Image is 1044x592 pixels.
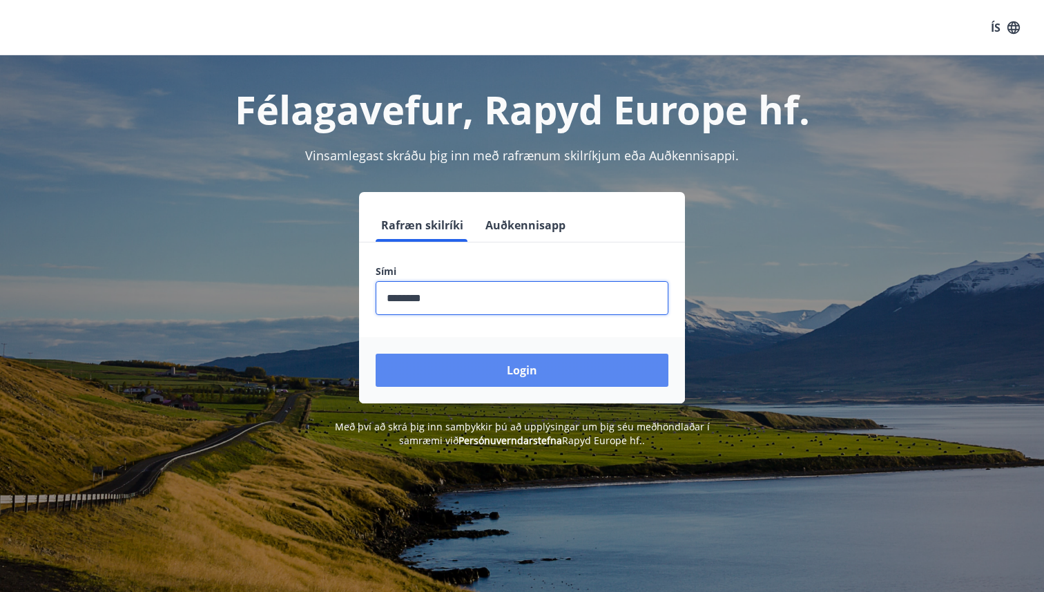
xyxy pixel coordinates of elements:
[983,15,1027,40] button: ÍS
[376,354,668,387] button: Login
[376,265,668,278] label: Sími
[335,420,710,447] span: Með því að skrá þig inn samþykkir þú að upplýsingar um þig séu meðhöndlaðar í samræmi við Rapyd E...
[41,83,1003,135] h1: Félagavefur, Rapyd Europe hf.
[305,147,739,164] span: Vinsamlegast skráðu þig inn með rafrænum skilríkjum eða Auðkennisappi.
[458,434,562,447] a: Persónuverndarstefna
[376,209,469,242] button: Rafræn skilríki
[480,209,571,242] button: Auðkennisapp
